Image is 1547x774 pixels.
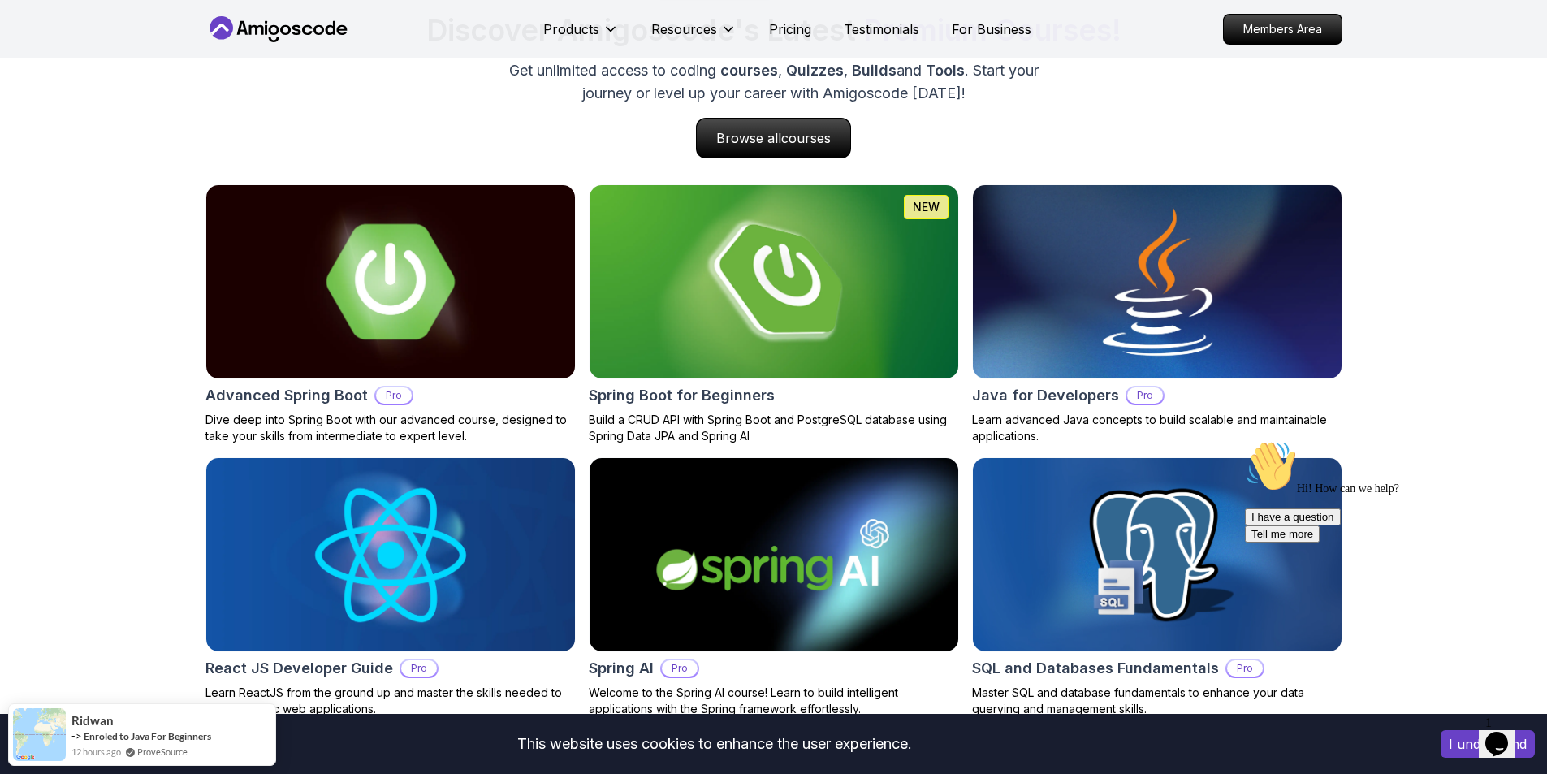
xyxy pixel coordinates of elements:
[697,119,850,158] p: Browse all
[6,75,102,92] button: I have a question
[1127,387,1163,404] p: Pro
[71,745,121,759] span: 12 hours ago
[205,184,576,444] a: Advanced Spring Boot cardAdvanced Spring BootProDive deep into Spring Boot with our advanced cour...
[972,685,1342,717] p: Master SQL and database fundamentals to enhance your data querying and management skills.
[6,6,58,58] img: :wave:
[589,657,654,680] h2: Spring AI
[1224,15,1342,44] p: Members Area
[651,19,717,39] p: Resources
[589,184,959,444] a: Spring Boot for Beginners cardNEWSpring Boot for BeginnersBuild a CRUD API with Spring Boot and P...
[662,660,698,677] p: Pro
[1441,730,1535,758] button: Accept cookies
[972,384,1119,407] h2: Java for Developers
[205,657,393,680] h2: React JS Developer Guide
[205,685,576,717] p: Learn ReactJS from the ground up and master the skills needed to build dynamic web applications.
[206,458,575,651] img: React JS Developer Guide card
[720,62,778,79] span: courses
[71,729,82,742] span: ->
[6,92,81,109] button: Tell me more
[12,726,1416,762] div: This website uses cookies to enhance the user experience.
[589,412,959,444] p: Build a CRUD API with Spring Boot and PostgreSQL database using Spring Data JPA and Spring AI
[651,19,737,52] button: Resources
[197,180,584,383] img: Advanced Spring Boot card
[786,62,844,79] span: Quizzes
[696,118,851,158] a: Browse allcourses
[913,199,940,215] p: NEW
[972,657,1219,680] h2: SQL and Databases Fundamentals
[71,714,114,728] span: ridwan
[590,458,958,651] img: Spring AI card
[852,62,897,79] span: Builds
[589,457,959,717] a: Spring AI cardSpring AIProWelcome to the Spring AI course! Learn to build intelligent application...
[589,384,775,407] h2: Spring Boot for Beginners
[501,59,1047,105] p: Get unlimited access to coding , , and . Start your journey or level up your career with Amigosco...
[972,457,1342,717] a: SQL and Databases Fundamentals cardSQL and Databases FundamentalsProMaster SQL and database funda...
[781,130,831,146] span: courses
[972,184,1342,444] a: Java for Developers cardJava for DevelopersProLearn advanced Java concepts to build scalable and ...
[952,19,1031,39] a: For Business
[589,685,959,717] p: Welcome to the Spring AI course! Learn to build intelligent applications with the Spring framewor...
[972,412,1342,444] p: Learn advanced Java concepts to build scalable and maintainable applications.
[543,19,599,39] p: Products
[205,412,576,444] p: Dive deep into Spring Boot with our advanced course, designed to take your skills from intermedia...
[1227,660,1263,677] p: Pro
[13,708,66,761] img: provesource social proof notification image
[973,185,1342,378] img: Java for Developers card
[84,730,211,742] a: Enroled to Java For Beginners
[926,62,965,79] span: Tools
[769,19,811,39] a: Pricing
[205,457,576,717] a: React JS Developer Guide cardReact JS Developer GuideProLearn ReactJS from the ground up and mast...
[844,19,919,39] a: Testimonials
[137,745,188,759] a: ProveSource
[1479,709,1531,758] iframe: chat widget
[590,185,958,378] img: Spring Boot for Beginners card
[1238,434,1531,701] iframe: chat widget
[1223,14,1342,45] a: Members Area
[205,384,368,407] h2: Advanced Spring Boot
[6,6,299,109] div: 👋Hi! How can we help?I have a questionTell me more
[543,19,619,52] button: Products
[401,660,437,677] p: Pro
[973,458,1342,651] img: SQL and Databases Fundamentals card
[376,387,412,404] p: Pro
[6,49,161,61] span: Hi! How can we help?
